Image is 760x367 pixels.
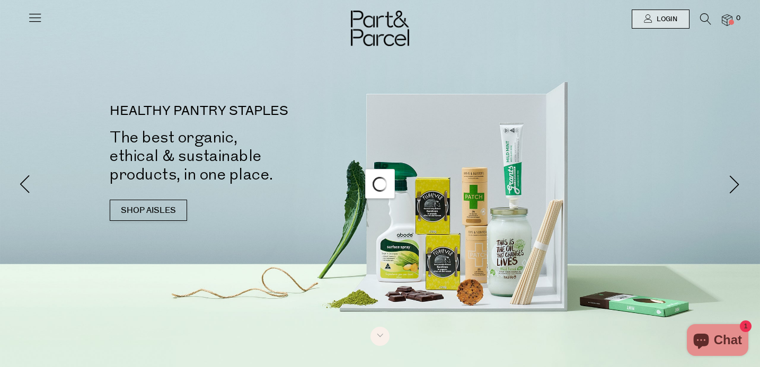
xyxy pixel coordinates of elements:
[110,128,396,184] h2: The best organic, ethical & sustainable products, in one place.
[110,105,396,118] p: HEALTHY PANTRY STAPLES
[110,200,187,221] a: SHOP AISLES
[722,14,732,25] a: 0
[734,14,743,23] span: 0
[684,324,752,359] inbox-online-store-chat: Shopify online store chat
[632,10,690,29] a: Login
[654,15,677,24] span: Login
[351,11,409,46] img: Part&Parcel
